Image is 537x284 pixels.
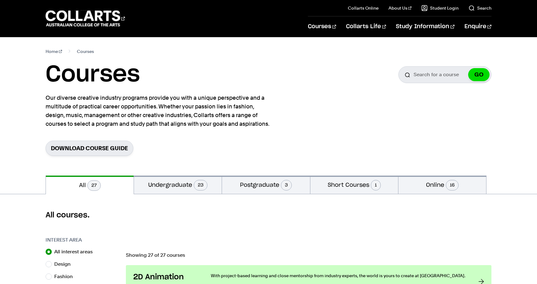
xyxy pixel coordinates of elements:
[371,180,381,190] span: 1
[346,16,386,37] a: Collarts Life
[46,47,62,56] a: Home
[396,16,454,37] a: Study Information
[46,61,140,89] h1: Courses
[54,247,98,256] label: All interest areas
[310,176,398,194] button: Short Courses1
[398,176,486,194] button: Online16
[446,180,459,190] span: 16
[54,272,78,281] label: Fashion
[308,16,336,37] a: Courses
[87,180,101,191] span: 27
[468,68,490,81] button: GO
[194,180,207,190] span: 23
[348,5,379,11] a: Collarts Online
[134,176,222,194] button: Undergraduate23
[46,176,134,194] button: All27
[77,47,94,56] span: Courses
[46,94,272,128] p: Our diverse creative industry programs provide you with a unique perspective and a multitude of p...
[421,5,459,11] a: Student Login
[468,5,491,11] a: Search
[46,236,120,244] h3: Interest Area
[54,260,76,269] label: Design
[398,66,491,83] input: Search for a course
[46,210,491,220] h2: All courses.
[126,253,491,258] p: Showing 27 of 27 courses
[46,141,133,156] a: Download Course Guide
[464,16,491,37] a: Enquire
[222,176,310,194] button: Postgraduate3
[211,273,466,279] p: With project-based learning and close mentorship from industry experts, the world is yours to cre...
[281,180,292,190] span: 3
[133,273,198,282] h3: 2D Animation
[46,10,125,27] div: Go to homepage
[388,5,411,11] a: About Us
